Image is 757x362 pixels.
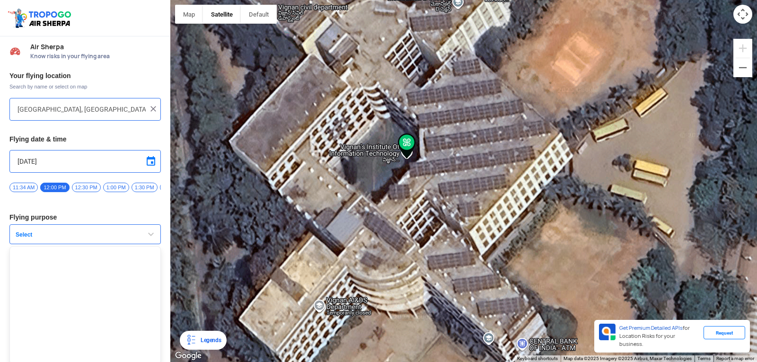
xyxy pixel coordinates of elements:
span: Map data ©2025 Imagery ©2025 Airbus, Maxar Technologies [563,356,692,361]
h3: Flying date & time [9,136,161,142]
span: Know risks in your flying area [30,53,161,60]
button: Zoom out [733,58,752,77]
span: Air Sherpa [30,43,161,51]
img: Risk Scores [9,45,21,57]
img: ic_tgdronemaps.svg [7,7,74,29]
span: Get Premium Detailed APIs [619,325,683,331]
button: Show street map [175,5,203,24]
div: Legends [197,335,221,346]
div: Request [704,326,745,339]
button: Zoom in [733,39,752,58]
a: Open this area in Google Maps (opens a new window) [173,350,204,362]
h3: Your flying location [9,72,161,79]
button: Keyboard shortcuts [517,355,558,362]
span: Select [12,231,130,238]
a: Terms [697,356,711,361]
span: 12:00 PM [40,183,69,192]
img: Premium APIs [599,324,616,340]
input: Select Date [18,156,153,167]
img: Google [173,350,204,362]
span: 1:00 PM [103,183,129,192]
input: Search your flying location [18,104,146,115]
img: ic_close.png [149,104,158,114]
button: Map camera controls [733,5,752,24]
span: 12:30 PM [72,183,101,192]
button: Show satellite imagery [203,5,241,24]
img: Legends [185,335,197,346]
span: Search by name or select on map [9,83,161,90]
button: Select [9,224,161,244]
span: 11:34 AM [9,183,38,192]
h3: Flying purpose [9,214,161,221]
div: for Location Risks for your business. [616,324,704,349]
a: Report a map error [716,356,754,361]
span: 2:00 PM [160,183,186,192]
span: 1:30 PM [132,183,158,192]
